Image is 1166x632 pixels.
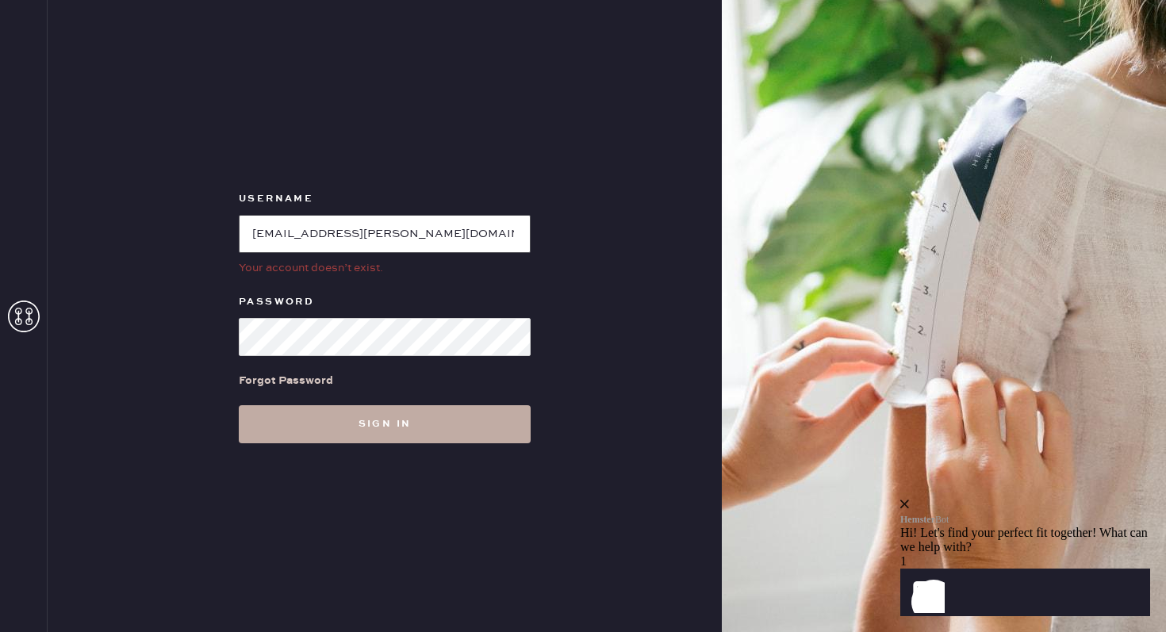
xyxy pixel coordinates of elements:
[239,259,531,277] div: Your account doesn’t exist.
[239,356,333,405] a: Forgot Password
[900,412,1162,629] iframe: Front Chat
[239,190,531,209] label: Username
[239,215,531,253] input: e.g. john@doe.com
[239,372,333,389] div: Forgot Password
[239,405,531,443] button: Sign in
[239,293,531,312] label: Password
